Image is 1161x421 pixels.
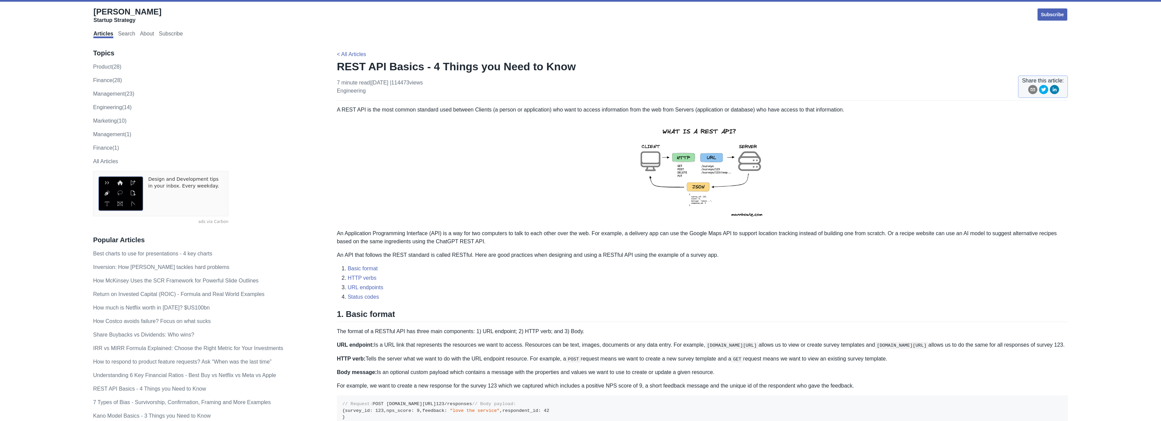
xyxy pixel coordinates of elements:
[337,88,366,94] a: engineering
[337,106,1068,114] p: A REST API is the most common standard used between Clients (a person or application) who want to...
[337,327,1068,336] p: The format of a RESTful API has three main components: 1) URL endpoint; 2) HTTP verb; and 3) Body.
[337,229,1068,246] p: An Application Programming Interface (API) is a way for two computers to talk to each other over ...
[445,408,447,413] span: :
[93,305,210,311] a: How much is Netflix worth in [DATE]? $US100bn
[390,80,423,85] span: | 114473 views
[93,291,265,297] a: Return on Invested Capital (ROIC) - Formula and Real World Examples
[93,332,194,338] a: Share Buybacks vs Dividends: Who wins?
[93,49,322,57] h3: Topics
[875,342,929,349] code: [DOMAIN_NAME][URL]
[342,415,345,420] span: }
[538,408,541,413] span: :
[93,64,121,70] a: product(28)
[93,91,134,97] a: management(23)
[93,372,276,378] a: Understanding 6 Key Financial Ratios - Best Buy vs Netflix vs Meta vs Apple
[159,31,183,38] a: Subscribe
[93,359,271,365] a: How to respond to product feature requests? Ask “When was the last time”
[148,176,223,211] a: Design and Development tips in your inbox. Every weekday.
[566,356,581,363] code: POST
[337,341,1068,349] p: Is a URL link that represents the resources we want to access. Resources can be text, images, doc...
[93,251,212,256] a: Best charts to use for presentations - 4 key charts
[93,17,161,24] div: Startup Strategy
[342,401,549,420] code: POST [DOMAIN_NAME][URL] /responses survey_id nps_score feedback respondent_id
[140,31,154,38] a: About
[1022,77,1064,85] span: Share this article:
[93,264,229,270] a: Inversion: How [PERSON_NAME] tackles hard problems
[93,158,118,164] a: All Articles
[337,355,1068,363] p: Tells the server what we want to do with the URL endpoint resource. For example, a request means ...
[93,219,228,225] a: ads via Carbon
[337,60,1068,73] h1: REST API Basics - 4 Things you Need to Know
[337,342,374,348] strong: URL endpoint:
[93,236,322,244] h3: Popular Articles
[337,356,366,362] strong: HTTP verb:
[705,342,759,349] code: [DOMAIN_NAME][URL]
[98,176,143,211] img: ads via Carbon
[93,31,113,38] a: Articles
[93,131,131,137] a: Management(1)
[93,399,271,405] a: 7 Types of Bias - Survivorship, Confirmation, Framing and More Examples
[384,408,386,413] span: ,
[417,408,419,413] span: 9
[93,278,258,283] a: How McKinsey Uses the SCR Framework for Powerful Slide Outlines
[1039,85,1048,97] button: twitter
[450,408,500,413] span: "love the service"
[1037,8,1068,21] a: Subscribe
[93,145,119,151] a: Finance(1)
[472,401,516,406] span: // Body payload:
[93,104,132,110] a: engineering(14)
[411,408,414,413] span: :
[337,309,1068,322] h2: 1. Basic format
[337,368,1068,376] p: Is an optional custom payload which contains a message with the properties and values we want to ...
[419,408,422,413] span: ,
[348,294,379,300] a: Status codes
[500,408,502,413] span: ,
[118,31,135,38] a: Search
[93,413,210,419] a: Kano Model Basics - 3 Things you Need to Know
[348,266,378,271] a: Basic format
[337,382,1068,390] p: For example, we want to create a new response for the survey 123 which we captured which includes...
[348,275,377,281] a: HTTP verbs
[628,119,776,224] img: rest-api
[337,51,366,57] a: < All Articles
[93,77,122,83] a: finance(28)
[93,345,283,351] a: IRR vs MIRR Formula Explained: Choose the Right Metric for Your Investments
[93,7,161,24] a: [PERSON_NAME]Startup Strategy
[342,401,373,406] span: // Request:
[544,408,549,413] span: 42
[370,408,372,413] span: :
[436,401,444,406] span: 123
[348,284,383,290] a: URL endpoints
[93,7,161,16] span: [PERSON_NAME]
[93,318,211,324] a: How Costco avoids failure? Focus on what sucks
[731,356,743,363] code: GET
[337,79,423,95] p: 7 minute read | [DATE]
[93,118,127,124] a: marketing(10)
[375,408,384,413] span: 123
[337,369,377,375] strong: Body message:
[1028,85,1038,97] button: email
[1050,85,1059,97] button: linkedin
[93,386,206,392] a: REST API Basics - 4 Things you Need to Know
[342,408,345,413] span: {
[337,251,1068,259] p: An API that follows the REST standard is called RESTful. Here are good practices when designing a...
